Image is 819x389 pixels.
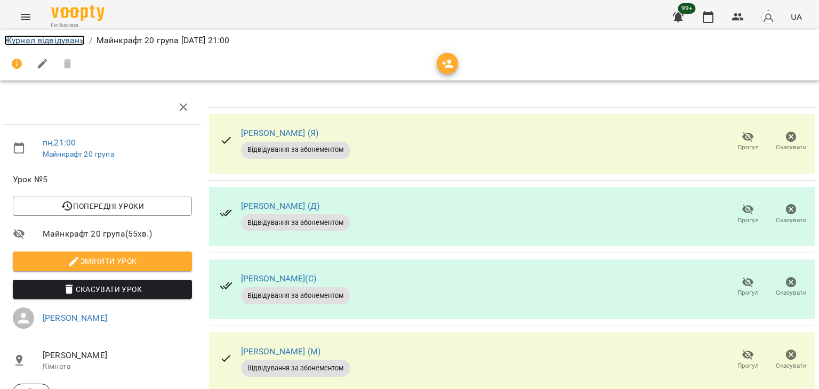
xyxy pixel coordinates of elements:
[241,346,321,356] a: [PERSON_NAME] (М)
[737,361,759,370] span: Прогул
[776,288,807,297] span: Скасувати
[21,283,183,296] span: Скасувати Урок
[776,143,807,152] span: Скасувати
[13,252,192,271] button: Змінити урок
[241,128,319,138] a: [PERSON_NAME] (Я)
[43,137,76,148] a: пн , 21:00
[4,34,815,47] nav: breadcrumb
[13,280,192,299] button: Скасувати Урок
[791,11,802,22] span: UA
[786,7,806,27] button: UA
[776,361,807,370] span: Скасувати
[769,345,813,375] button: Скасувати
[43,150,114,158] a: Майнкрафт 20 група
[737,216,759,225] span: Прогул
[43,228,192,240] span: Майнкрафт 20 група ( 55 хв. )
[737,143,759,152] span: Прогул
[769,199,813,229] button: Скасувати
[97,34,230,47] p: Майнкрафт 20 група [DATE] 21:00
[21,200,183,213] span: Попередні уроки
[241,291,350,301] span: Відвідування за абонементом
[43,361,192,372] p: Кімната
[241,145,350,155] span: Відвідування за абонементом
[89,34,92,47] li: /
[13,197,192,216] button: Попередні уроки
[4,35,85,45] a: Журнал відвідувань
[241,218,350,228] span: Відвідування за абонементом
[678,3,696,14] span: 99+
[726,272,769,302] button: Прогул
[769,272,813,302] button: Скасувати
[726,345,769,375] button: Прогул
[21,255,183,268] span: Змінити урок
[43,349,192,362] span: [PERSON_NAME]
[241,201,320,211] a: [PERSON_NAME] (Д)
[761,10,776,25] img: avatar_s.png
[726,127,769,157] button: Прогул
[13,173,192,186] span: Урок №5
[241,363,350,373] span: Відвідування за абонементом
[769,127,813,157] button: Скасувати
[13,4,38,30] button: Menu
[726,199,769,229] button: Прогул
[776,216,807,225] span: Скасувати
[51,5,105,21] img: Voopty Logo
[241,273,316,283] a: [PERSON_NAME](С)
[51,22,105,29] span: For Business
[43,313,107,323] a: [PERSON_NAME]
[737,288,759,297] span: Прогул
